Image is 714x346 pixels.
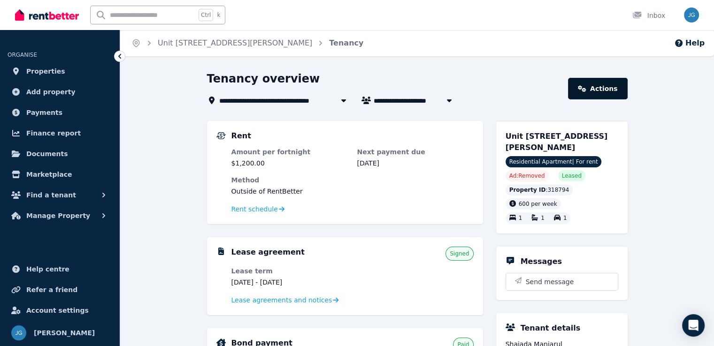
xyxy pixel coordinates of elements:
a: Help centre [8,260,112,278]
span: Help centre [26,263,69,275]
dd: $1,200.00 [231,158,348,168]
span: Account settings [26,305,89,316]
a: Actions [568,78,627,99]
nav: Breadcrumb [120,30,375,56]
div: : 318794 [506,184,573,196]
dt: Amount per fortnight [231,147,348,157]
a: Lease agreements and notices [231,295,339,305]
h5: Messages [521,256,562,267]
span: Finance report [26,128,81,139]
dt: Next payment due [357,147,474,157]
a: Payments [8,103,112,122]
img: Julian Garness [684,8,699,23]
h5: Rent [231,130,251,142]
span: Ad: Removed [509,172,545,180]
span: 600 per week [519,201,557,207]
a: Documents [8,144,112,163]
span: ORGANISE [8,52,37,58]
span: Add property [26,86,76,98]
h5: Lease agreement [231,247,305,258]
h5: Tenant details [521,323,581,334]
span: Manage Property [26,210,90,221]
dt: Method [231,175,474,185]
span: Send message [526,277,574,286]
span: Signed [450,250,469,257]
button: Send message [506,273,618,290]
span: Refer a friend [26,284,77,295]
img: RentBetter [15,8,79,22]
a: Properties [8,62,112,81]
span: Property ID [509,186,546,194]
span: Payments [26,107,62,118]
span: 1 [541,215,545,222]
button: Help [674,38,705,49]
a: Marketplace [8,165,112,184]
a: Rent schedule [231,204,285,214]
dd: Outside of RentBetter [231,187,474,196]
dt: Lease term [231,266,348,276]
h1: Tenancy overview [207,71,320,86]
span: Lease agreements and notices [231,295,332,305]
a: Tenancy [329,38,363,47]
span: Residential Apartment | For rent [506,156,602,167]
span: Leased [562,172,582,180]
dd: [DATE] [357,158,474,168]
a: Unit [STREET_ADDRESS][PERSON_NAME] [158,38,312,47]
a: Account settings [8,301,112,320]
span: Unit [STREET_ADDRESS][PERSON_NAME] [506,132,608,152]
img: Rental Payments [216,132,226,139]
div: Inbox [632,11,665,20]
dd: [DATE] - [DATE] [231,278,348,287]
span: 1 [563,215,567,222]
div: Open Intercom Messenger [682,314,705,337]
span: Properties [26,66,65,77]
button: Manage Property [8,206,112,225]
a: Finance report [8,124,112,143]
a: Refer a friend [8,280,112,299]
button: Find a tenant [8,186,112,204]
img: Julian Garness [11,325,26,340]
span: 1 [519,215,522,222]
span: Documents [26,148,68,159]
span: Rent schedule [231,204,278,214]
span: Ctrl [199,9,213,21]
a: Add property [8,83,112,101]
span: Marketplace [26,169,72,180]
span: Find a tenant [26,189,76,201]
span: k [217,11,220,19]
span: [PERSON_NAME] [34,327,95,338]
